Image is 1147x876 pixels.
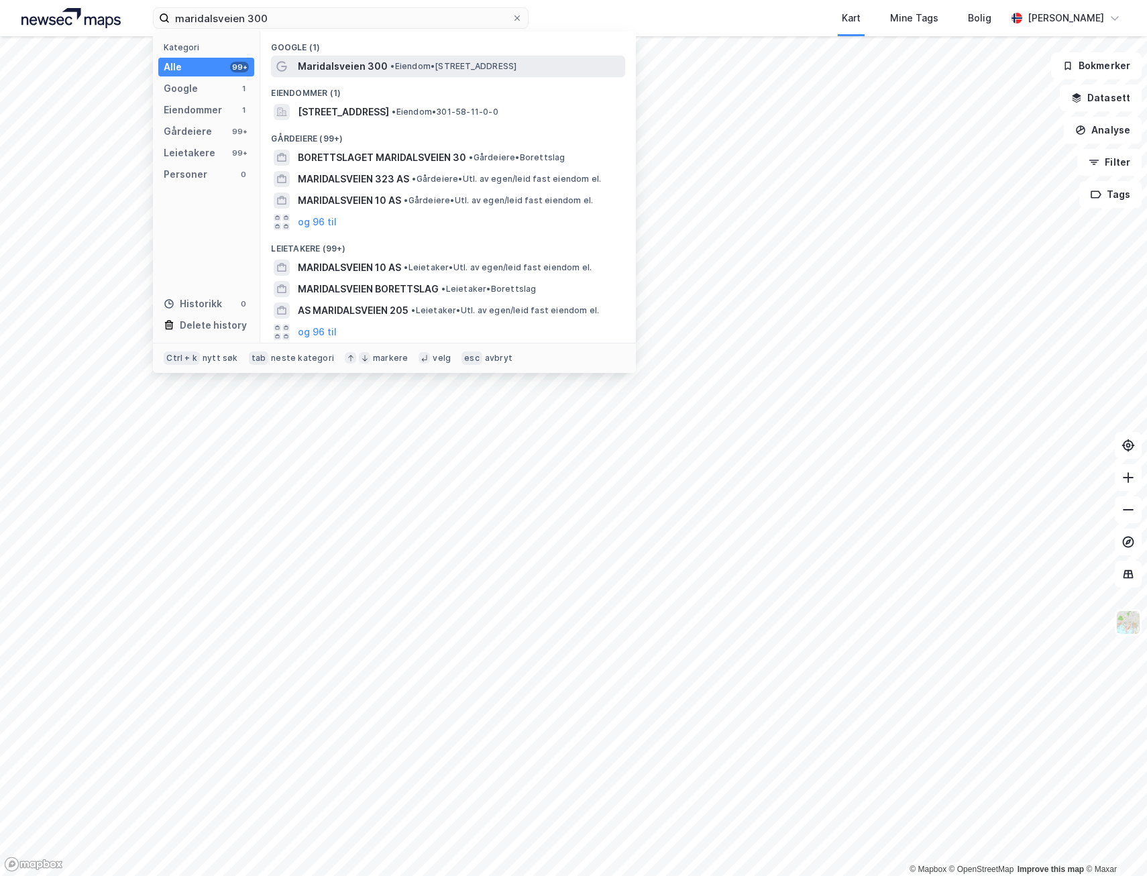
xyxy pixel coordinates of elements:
div: velg [433,353,451,364]
div: Leietakere [164,145,215,161]
div: Kategori [164,42,254,52]
div: Gårdeiere (99+) [260,123,636,147]
div: Google (1) [260,32,636,56]
div: [PERSON_NAME] [1028,10,1104,26]
span: MARIDALSVEIEN BORETTSLAG [298,281,439,297]
div: Kontrollprogram for chat [1080,812,1147,876]
span: Leietaker • Utl. av egen/leid fast eiendom el. [404,262,592,273]
span: Gårdeiere • Borettslag [469,152,565,163]
div: Bolig [968,10,991,26]
div: 99+ [230,126,249,137]
div: Ctrl + k [164,351,200,365]
div: 99+ [230,62,249,72]
div: Eiendommer (1) [260,77,636,101]
div: Delete history [180,317,247,333]
span: MARIDALSVEIEN 10 AS [298,193,401,209]
a: Mapbox [910,865,946,874]
div: Alle [164,59,182,75]
div: Personer [164,166,207,182]
span: Leietaker • Borettslag [441,284,536,294]
button: Datasett [1060,85,1142,111]
span: AS MARIDALSVEIEN 205 [298,303,408,319]
span: • [390,61,394,71]
span: Eiendom • [STREET_ADDRESS] [390,61,516,72]
img: Z [1115,610,1141,635]
div: 0 [238,298,249,309]
span: Leietaker • Utl. av egen/leid fast eiendom el. [411,305,599,316]
div: Historikk [164,296,222,312]
div: 99+ [230,148,249,158]
iframe: Chat Widget [1080,812,1147,876]
a: Improve this map [1018,865,1084,874]
div: Kart [842,10,861,26]
span: Gårdeiere • Utl. av egen/leid fast eiendom el. [404,195,593,206]
span: Gårdeiere • Utl. av egen/leid fast eiendom el. [412,174,601,184]
button: Filter [1077,149,1142,176]
div: 0 [238,169,249,180]
div: Mine Tags [890,10,938,26]
button: Bokmerker [1051,52,1142,79]
img: logo.a4113a55bc3d86da70a041830d287a7e.svg [21,8,121,28]
div: 1 [238,105,249,115]
div: Eiendommer [164,102,222,118]
span: Eiendom • 301-58-11-0-0 [392,107,498,117]
button: Tags [1079,181,1142,208]
span: Maridalsveien 300 [298,58,388,74]
a: OpenStreetMap [949,865,1014,874]
div: nytt søk [203,353,238,364]
button: og 96 til [298,324,337,340]
span: • [392,107,396,117]
div: Leietakere (99+) [260,233,636,257]
span: BORETTSLAGET MARIDALSVEIEN 30 [298,150,466,166]
a: Mapbox homepage [4,857,63,872]
div: Gårdeiere [164,123,212,140]
input: Søk på adresse, matrikkel, gårdeiere, leietakere eller personer [170,8,512,28]
span: • [404,195,408,205]
span: • [469,152,473,162]
div: 1 [238,83,249,94]
button: og 96 til [298,214,337,230]
span: • [441,284,445,294]
span: MARIDALSVEIEN 10 AS [298,260,401,276]
div: neste kategori [271,353,334,364]
span: • [404,262,408,272]
span: MARIDALSVEIEN 323 AS [298,171,409,187]
span: • [411,305,415,315]
span: • [412,174,416,184]
div: Google [164,80,198,97]
div: markere [373,353,408,364]
span: [STREET_ADDRESS] [298,104,389,120]
div: esc [461,351,482,365]
div: tab [249,351,269,365]
button: Analyse [1064,117,1142,144]
div: avbryt [485,353,512,364]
